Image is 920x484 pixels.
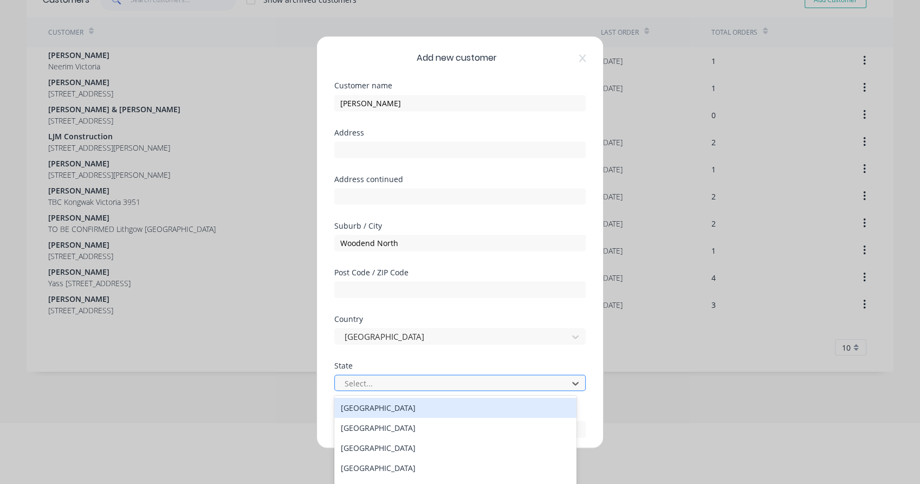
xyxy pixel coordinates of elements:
[334,175,586,183] div: Address continued
[334,268,586,276] div: Post Code / ZIP Code
[334,128,586,136] div: Address
[334,82,586,89] div: Customer name
[334,398,576,418] div: [GEOGRAPHIC_DATA]
[334,438,576,458] div: [GEOGRAPHIC_DATA]
[417,51,497,64] span: Add new customer
[334,458,576,478] div: [GEOGRAPHIC_DATA]
[334,362,586,369] div: State
[334,315,586,322] div: Country
[334,222,586,229] div: Suburb / City
[334,418,576,438] div: [GEOGRAPHIC_DATA]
